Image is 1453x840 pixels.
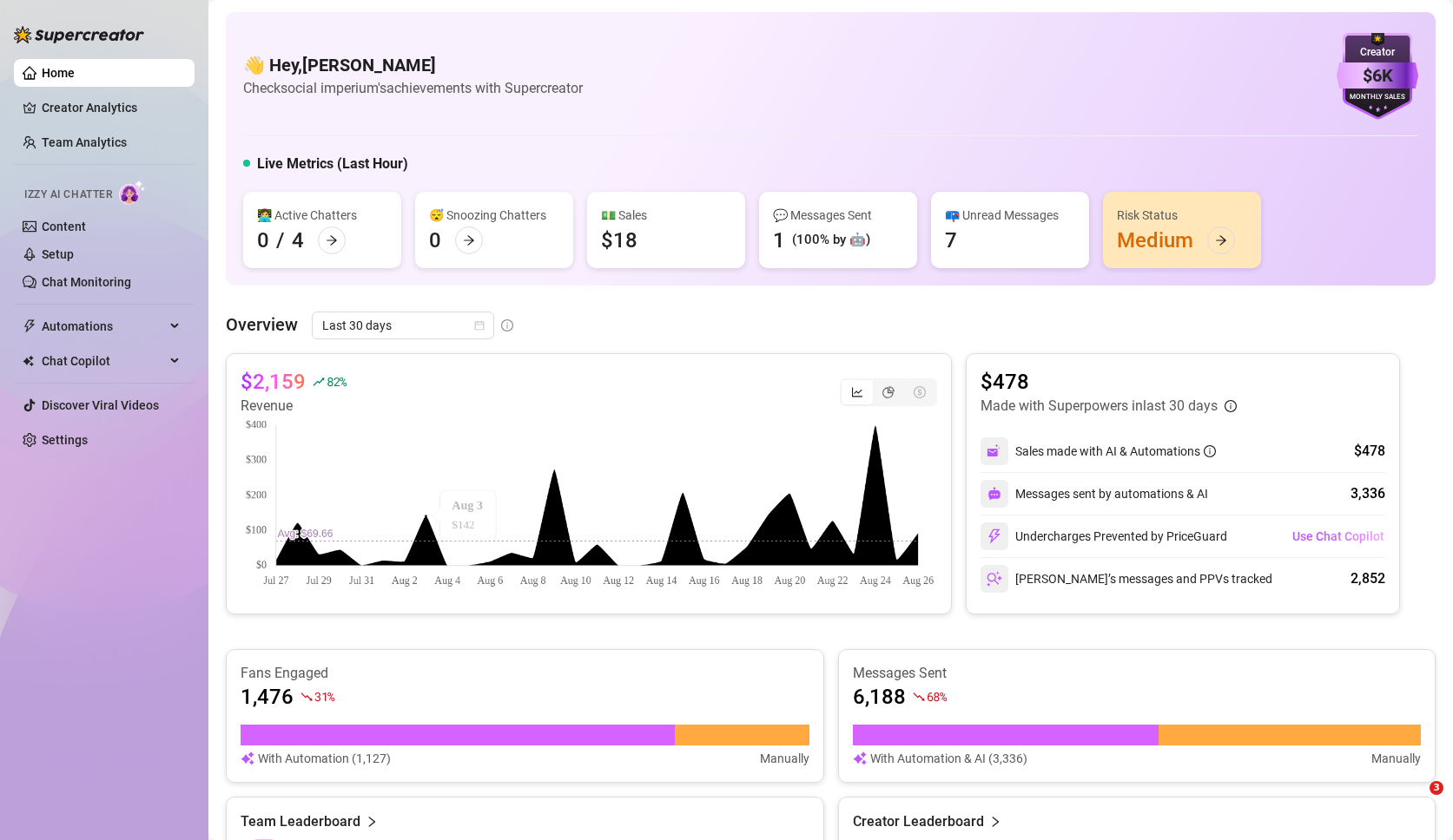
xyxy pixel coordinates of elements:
[42,220,86,233] a: Content
[241,811,360,832] article: Team Leaderboard
[773,206,903,225] div: 💬 Messages Sent
[14,26,144,43] img: logo-BBDzfeDw.svg
[989,811,1001,832] span: right
[1337,44,1418,61] div: Creator
[1015,442,1216,461] div: Sales made with AI & Automations
[987,528,1002,544] img: svg%3e
[258,749,391,768] article: With Automation (1,127)
[226,312,298,338] article: Overview
[945,226,957,254] div: 7
[241,664,809,683] article: Fans Engaged
[853,749,867,768] img: svg%3e
[760,749,809,768] article: Manually
[840,378,937,406] div: segmented control
[853,811,984,832] article: Creator Leaderboard
[313,376,325,388] span: rise
[257,154,408,174] h5: Live Metrics (Last Hour)
[870,749,1027,768] article: With Automation & AI (3,336)
[987,487,1001,501] img: svg%3e
[326,234,338,246] span: arrow-right
[945,206,1075,225] div: 📪 Unread Messages
[301,691,313,703] span: fall
[1371,749,1421,768] article: Manually
[601,206,731,225] div: 💵 Sales
[1337,92,1418,103] div: Monthly Sales
[292,226,304,254] div: 4
[987,571,1002,587] img: svg%3e
[42,398,159,412] a: Discover Viral Videos
[1291,522,1385,550] button: Use Chat Copilot
[429,206,559,225] div: 😴 Snoozing Chatters
[474,320,485,331] span: calendar
[981,522,1227,550] div: Undercharges Prevented by PriceGuard
[241,368,306,396] article: $2,159
[914,386,926,398] span: dollar-circle
[327,373,347,390] span: 82 %
[429,226,441,254] div: 0
[314,688,334,705] span: 31 %
[24,187,112,203] span: Izzy AI Chatter
[42,135,127,149] a: Team Analytics
[853,683,906,711] article: 6,188
[42,275,131,289] a: Chat Monitoring
[42,312,165,340] span: Automations
[1394,781,1436,823] iframe: Intercom live chat
[1337,33,1418,120] img: purple-badge-B9DA21FR.svg
[981,396,1218,417] article: Made with Superpowers in last 30 days
[1292,529,1384,543] span: Use Chat Copilot
[23,355,34,367] img: Chat Copilot
[243,53,583,77] h4: 👋 Hey, [PERSON_NAME]
[1354,441,1385,462] div: $478
[1351,568,1385,589] div: 2,852
[42,347,165,375] span: Chat Copilot
[1337,62,1418,89] div: $6K
[241,749,254,768] img: svg%3e
[42,94,181,121] a: Creator Analytics
[927,688,947,705] span: 68 %
[1225,400,1237,412] span: info-circle
[773,226,785,254] div: 1
[463,234,475,246] span: arrow-right
[853,664,1422,683] article: Messages Sent
[42,433,88,447] a: Settings
[601,226,637,254] div: $18
[981,480,1208,508] div: Messages sent by automations & AI
[243,77,583,99] article: Check social imperium's achievements with Supercreator
[241,396,347,417] article: Revenue
[882,386,895,398] span: pie-chart
[366,811,378,832] span: right
[119,180,146,205] img: AI Chatter
[257,226,269,254] div: 0
[322,312,484,338] span: Last 30 days
[987,443,1002,459] img: svg%3e
[913,691,925,703] span: fall
[1117,206,1247,225] div: Risk Status
[23,319,36,333] span: thunderbolt
[1215,234,1227,246] span: arrow-right
[42,247,74,261] a: Setup
[1430,781,1443,795] span: 3
[241,683,294,711] article: 1,476
[792,230,870,251] div: (100% by 🤖)
[851,386,863,398] span: line-chart
[981,368,1237,396] article: $478
[257,206,387,225] div: 👩‍💻 Active Chatters
[981,565,1272,593] div: [PERSON_NAME]’s messages and PPVs tracked
[1204,445,1216,457] span: info-circle
[1351,483,1385,504] div: 3,336
[501,319,513,331] span: info-circle
[42,66,75,80] a: Home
